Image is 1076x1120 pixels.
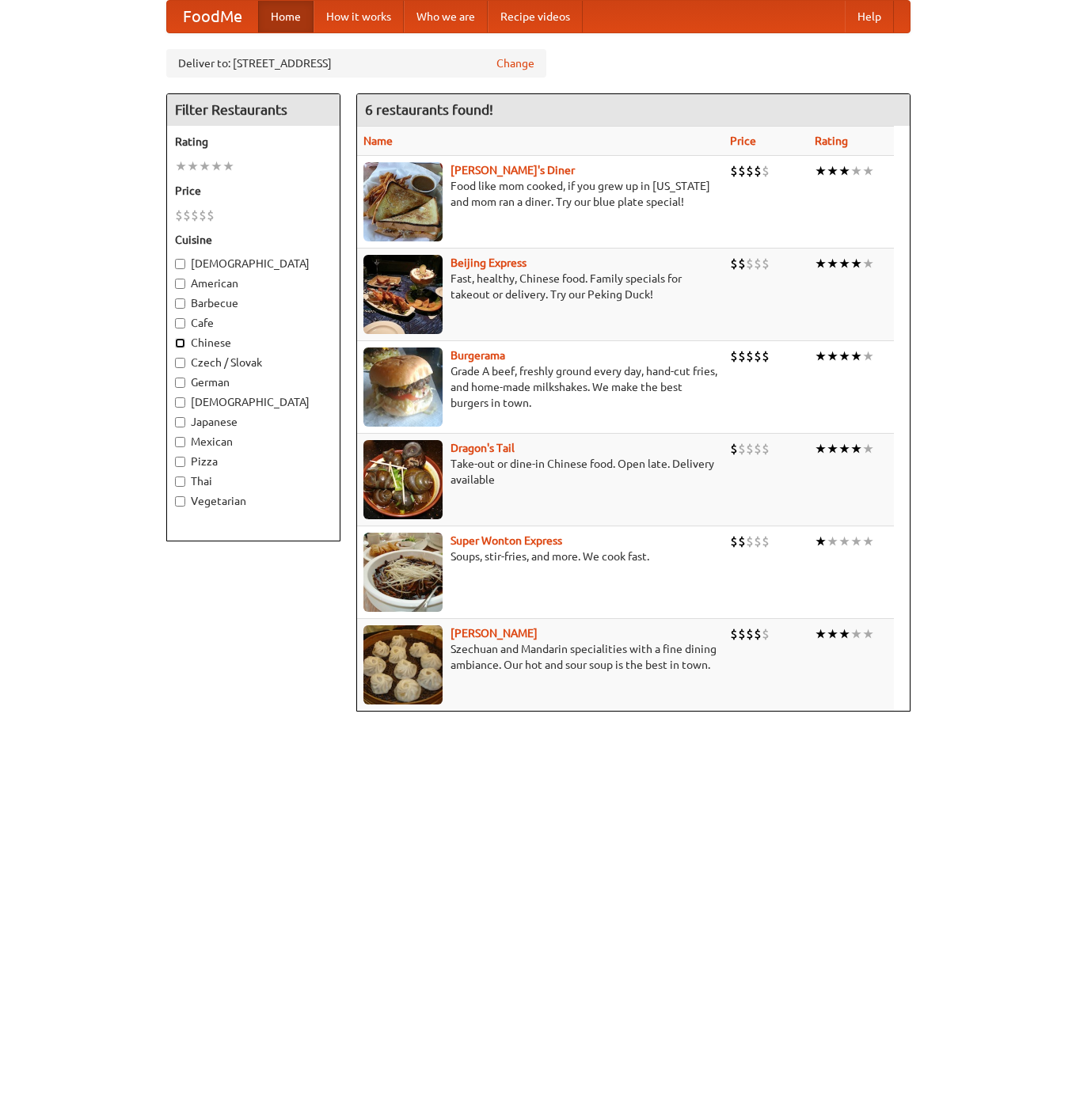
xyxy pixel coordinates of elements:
[754,440,762,457] li: $
[815,533,827,550] li: ★
[738,440,746,457] li: $
[488,1,583,32] a: Recipe videos
[175,256,332,271] label: [DEMOGRAPHIC_DATA]
[451,627,538,640] a: [PERSON_NAME]
[451,164,575,177] a: [PERSON_NAME]'s Diner
[845,1,894,32] a: Help
[167,1,258,32] a: FoodMe
[850,440,862,457] li: ★
[166,49,546,78] div: Deliver to: [STREET_ADDRESS]
[191,207,199,224] li: $
[175,358,185,368] input: Czech / Slovak
[862,162,874,180] li: ★
[363,363,717,411] p: Grade A beef, freshly ground every day, hand-cut fries, and home-made milkshakes. We make the bes...
[167,94,340,126] h4: Filter Restaurants
[738,533,746,550] li: $
[746,440,754,457] li: $
[730,255,738,272] li: $
[850,347,862,365] li: ★
[838,440,850,457] li: ★
[815,255,827,272] li: ★
[363,347,443,427] img: burgerama.jpg
[175,476,185,487] input: Thai
[175,493,332,509] label: Vegetarian
[738,255,746,272] li: $
[175,259,185,269] input: [DEMOGRAPHIC_DATA]
[762,533,770,550] li: $
[183,207,191,224] li: $
[175,417,185,427] input: Japanese
[363,271,717,302] p: Fast, healthy, Chinese food. Family specials for takeout or delivery. Try our Peking Duck!
[815,135,848,147] a: Rating
[175,183,332,199] h5: Price
[754,625,762,643] li: $
[730,625,738,643] li: $
[730,347,738,365] li: $
[815,625,827,643] li: ★
[838,347,850,365] li: ★
[827,625,838,643] li: ★
[754,162,762,180] li: $
[363,533,443,612] img: superwonton.jpg
[199,158,211,175] li: ★
[746,625,754,643] li: $
[815,347,827,365] li: ★
[175,207,183,224] li: $
[175,315,332,331] label: Cafe
[746,255,754,272] li: $
[827,347,838,365] li: ★
[363,135,393,147] a: Name
[222,158,234,175] li: ★
[175,378,185,388] input: German
[363,625,443,704] img: shandong.jpg
[451,442,515,454] a: Dragon's Tail
[175,275,332,291] label: American
[762,625,770,643] li: $
[175,298,185,309] input: Barbecue
[827,162,838,180] li: ★
[451,349,505,362] a: Burgerama
[827,255,838,272] li: ★
[175,134,332,150] h5: Rating
[451,534,562,547] a: Super Wonton Express
[363,440,443,519] img: dragon.jpg
[762,162,770,180] li: $
[175,279,185,289] input: American
[404,1,488,32] a: Who we are
[838,625,850,643] li: ★
[175,473,332,489] label: Thai
[738,347,746,365] li: $
[175,374,332,390] label: German
[211,158,222,175] li: ★
[746,347,754,365] li: $
[175,457,185,467] input: Pizza
[175,414,332,430] label: Japanese
[175,295,332,311] label: Barbecue
[175,232,332,248] h5: Cuisine
[496,55,534,71] a: Change
[258,1,314,32] a: Home
[730,440,738,457] li: $
[850,625,862,643] li: ★
[363,456,717,488] p: Take-out or dine-in Chinese food. Open late. Delivery available
[850,162,862,180] li: ★
[363,549,717,564] p: Soups, stir-fries, and more. We cook fast.
[175,496,185,507] input: Vegetarian
[862,347,874,365] li: ★
[175,158,187,175] li: ★
[762,255,770,272] li: $
[175,434,332,450] label: Mexican
[175,454,332,469] label: Pizza
[365,102,493,117] ng-pluralize: 6 restaurants found!
[838,533,850,550] li: ★
[730,533,738,550] li: $
[815,440,827,457] li: ★
[175,355,332,370] label: Czech / Slovak
[175,394,332,410] label: [DEMOGRAPHIC_DATA]
[862,440,874,457] li: ★
[363,255,443,334] img: beijing.jpg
